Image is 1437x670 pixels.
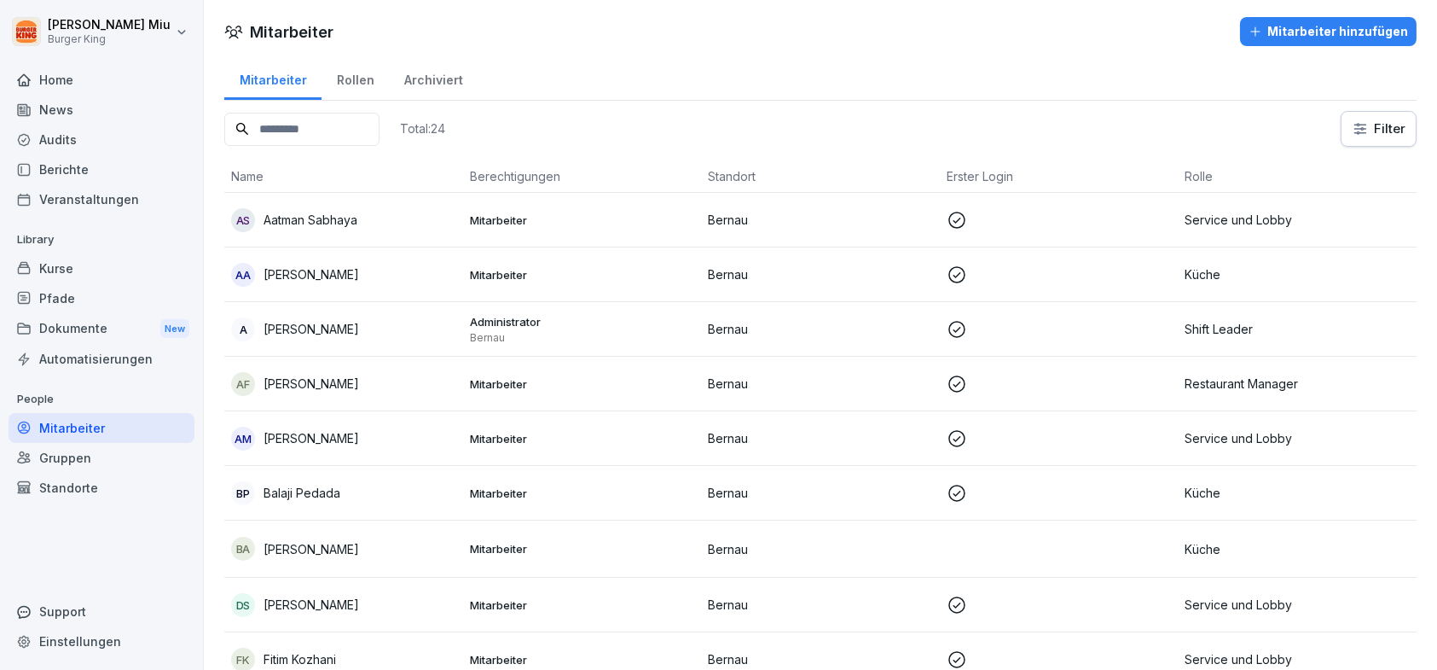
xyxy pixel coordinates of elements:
[470,376,695,392] p: Mitarbeiter
[9,313,194,345] div: Dokumente
[708,211,933,229] p: Bernau
[1185,484,1410,502] p: Küche
[9,184,194,214] a: Veranstaltungen
[264,265,359,283] p: [PERSON_NAME]
[708,650,933,668] p: Bernau
[264,540,359,558] p: [PERSON_NAME]
[9,597,194,626] div: Support
[1185,265,1410,283] p: Küche
[470,486,695,501] p: Mitarbeiter
[1185,211,1410,229] p: Service und Lobby
[9,283,194,313] a: Pfade
[1185,375,1410,393] p: Restaurant Manager
[231,318,255,341] div: A
[9,443,194,473] a: Gruppen
[264,650,336,668] p: Fitim Kozhani
[264,429,359,447] p: [PERSON_NAME]
[470,431,695,446] p: Mitarbeiter
[708,540,933,558] p: Bernau
[264,211,357,229] p: Aatman Sabhaya
[250,20,333,44] h1: Mitarbeiter
[264,596,359,614] p: [PERSON_NAME]
[9,473,194,503] a: Standorte
[1240,17,1417,46] button: Mitarbeiter hinzufügen
[701,160,940,193] th: Standort
[1341,112,1416,146] button: Filter
[231,427,255,451] div: AM
[9,313,194,345] a: DokumenteNew
[470,314,695,329] p: Administrator
[463,160,702,193] th: Berechtigungen
[264,484,340,502] p: Balaji Pedada
[1185,540,1410,558] p: Küche
[470,597,695,613] p: Mitarbeiter
[708,484,933,502] p: Bernau
[940,160,1179,193] th: Erster Login
[9,253,194,283] a: Kurse
[470,652,695,667] p: Mitarbeiter
[9,65,194,95] a: Home
[9,344,194,374] a: Automatisierungen
[708,265,933,283] p: Bernau
[9,125,194,154] a: Audits
[708,320,933,338] p: Bernau
[1352,120,1405,137] div: Filter
[231,263,255,287] div: AA
[1185,320,1410,338] p: Shift Leader
[1185,650,1410,668] p: Service und Lobby
[48,33,171,45] p: Burger King
[322,56,389,100] a: Rollen
[231,537,255,561] div: BA
[160,319,189,339] div: New
[1249,22,1408,41] div: Mitarbeiter hinzufügen
[231,593,255,617] div: DS
[470,267,695,283] p: Mitarbeiter
[9,154,194,184] a: Berichte
[470,541,695,556] p: Mitarbeiter
[1178,160,1417,193] th: Rolle
[264,320,359,338] p: [PERSON_NAME]
[231,208,255,232] div: AS
[224,160,463,193] th: Name
[264,375,359,393] p: [PERSON_NAME]
[231,372,255,396] div: AF
[708,429,933,447] p: Bernau
[708,375,933,393] p: Bernau
[9,386,194,413] p: People
[231,481,255,505] div: BP
[1185,429,1410,447] p: Service und Lobby
[9,226,194,253] p: Library
[9,95,194,125] a: News
[708,596,933,614] p: Bernau
[1185,596,1410,614] p: Service und Lobby
[224,56,322,100] a: Mitarbeiter
[470,213,695,228] p: Mitarbeiter
[470,331,695,345] p: Bernau
[389,56,478,100] a: Archiviert
[48,18,171,32] p: [PERSON_NAME] Miu
[400,120,445,137] p: Total: 24
[9,413,194,443] a: Mitarbeiter
[9,626,194,656] a: Einstellungen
